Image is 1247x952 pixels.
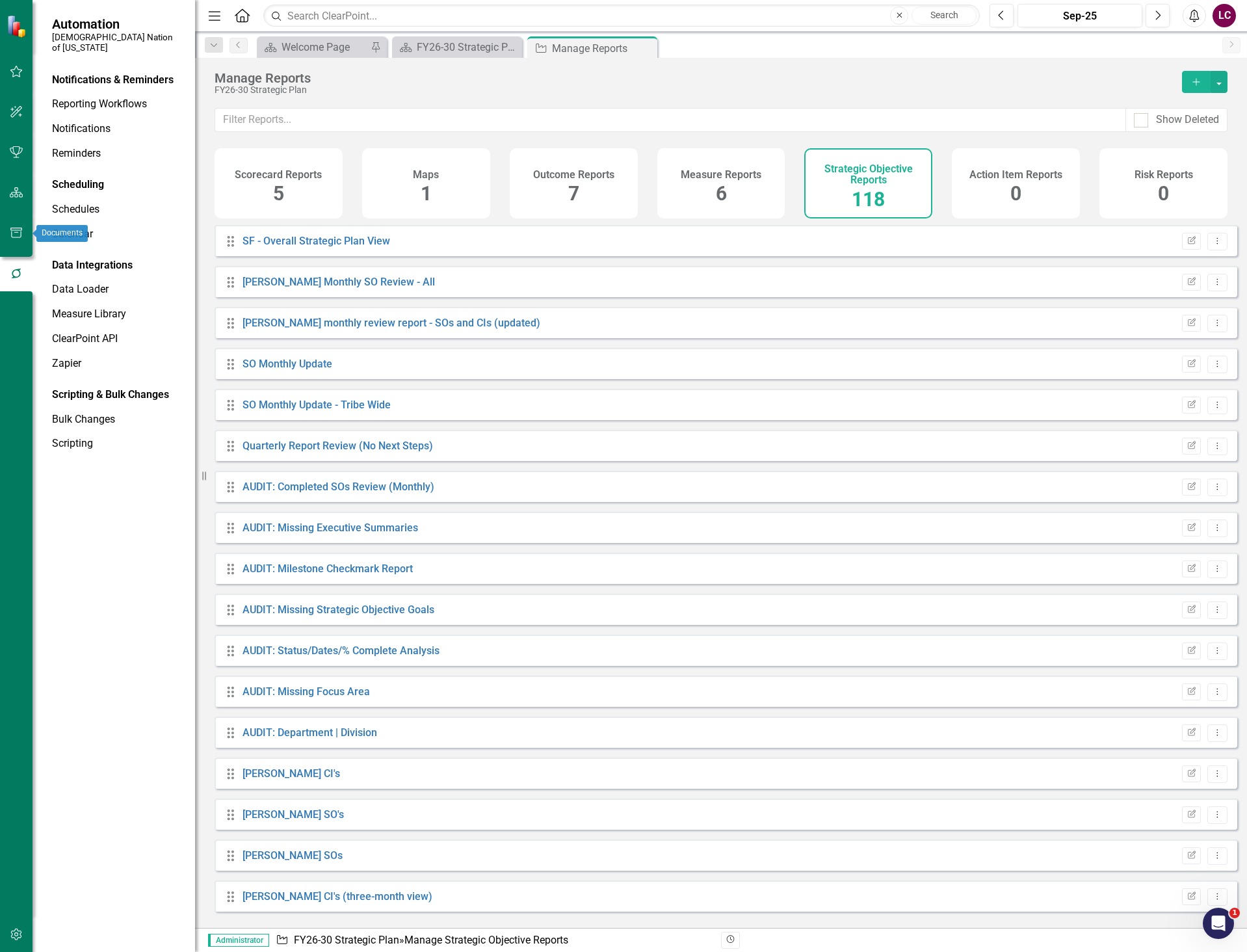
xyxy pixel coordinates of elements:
[552,40,654,57] div: Manage Reports
[235,169,322,181] h4: Scorecard Reports
[1213,4,1236,27] button: LC
[969,169,1062,181] h4: Action Item Reports
[52,332,182,347] a: ClearPoint API
[1017,4,1142,27] button: Sep-25
[263,5,980,27] input: Search ClearPoint...
[243,235,390,247] a: SF - Overall Strategic Plan View
[421,182,432,205] span: 1
[912,7,977,25] button: Search
[243,808,344,821] a: [PERSON_NAME] SO's
[52,178,104,192] div: Scheduling
[852,188,885,211] span: 118
[52,16,182,32] span: Automation
[568,182,579,205] span: 7
[243,767,340,780] a: [PERSON_NAME] CI's
[52,202,182,217] a: Schedules
[52,122,182,137] a: Notifications
[52,388,169,403] div: Scripting & Bulk Changes
[243,849,343,862] a: [PERSON_NAME] SOs
[52,436,182,451] a: Scripting
[273,182,284,205] span: 5
[282,39,367,55] div: Welcome Page
[52,227,182,242] a: Calendar
[812,163,925,186] h4: Strategic Objective Reports
[52,307,182,322] a: Measure Library
[930,10,958,20] span: Search
[681,169,761,181] h4: Measure Reports
[243,644,440,657] a: AUDIT: Status/Dates/% Complete Analysis
[243,890,432,903] a: [PERSON_NAME] CI's (three-month view)
[243,726,377,739] a: AUDIT: Department | Division
[215,85,1169,95] div: FY26-30 Strategic Plan
[36,225,88,242] div: Documents
[215,71,1169,85] div: Manage Reports
[260,39,367,55] a: Welcome Page
[208,934,269,947] span: Administrator
[716,182,727,205] span: 6
[1135,169,1193,181] h4: Risk Reports
[243,685,370,698] a: AUDIT: Missing Focus Area
[7,15,29,38] img: ClearPoint Strategy
[294,934,399,946] a: FY26-30 Strategic Plan
[52,412,182,427] a: Bulk Changes
[243,317,540,329] a: [PERSON_NAME] monthly review report - SOs and CIs (updated)
[52,97,182,112] a: Reporting Workflows
[413,169,439,181] h4: Maps
[52,32,182,53] small: [DEMOGRAPHIC_DATA] Nation of [US_STATE]
[52,73,174,88] div: Notifications & Reminders
[276,933,711,948] div: » Manage Strategic Objective Reports
[1156,112,1219,127] div: Show Deleted
[52,146,182,161] a: Reminders
[52,258,133,273] div: Data Integrations
[1010,182,1021,205] span: 0
[243,440,433,452] a: Quarterly Report Review (No Next Steps)
[1022,8,1138,24] div: Sep-25
[52,356,182,371] a: Zapier
[1158,182,1169,205] span: 0
[243,481,434,493] a: AUDIT: Completed SOs Review (Monthly)
[243,603,434,616] a: AUDIT: Missing Strategic Objective Goals
[533,169,614,181] h4: Outcome Reports
[243,276,435,288] a: [PERSON_NAME] Monthly SO Review - All
[417,39,519,55] div: FY26-30 Strategic Plan
[1203,908,1234,939] iframe: Intercom live chat
[243,399,391,411] a: SO Monthly Update - Tribe Wide
[1229,908,1240,918] span: 1
[52,282,182,297] a: Data Loader
[215,108,1126,132] input: Filter Reports...
[243,522,418,534] a: AUDIT: Missing Executive Summaries
[395,39,519,55] a: FY26-30 Strategic Plan
[243,358,332,370] a: SO Monthly Update
[243,562,413,575] a: AUDIT: Milestone Checkmark Report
